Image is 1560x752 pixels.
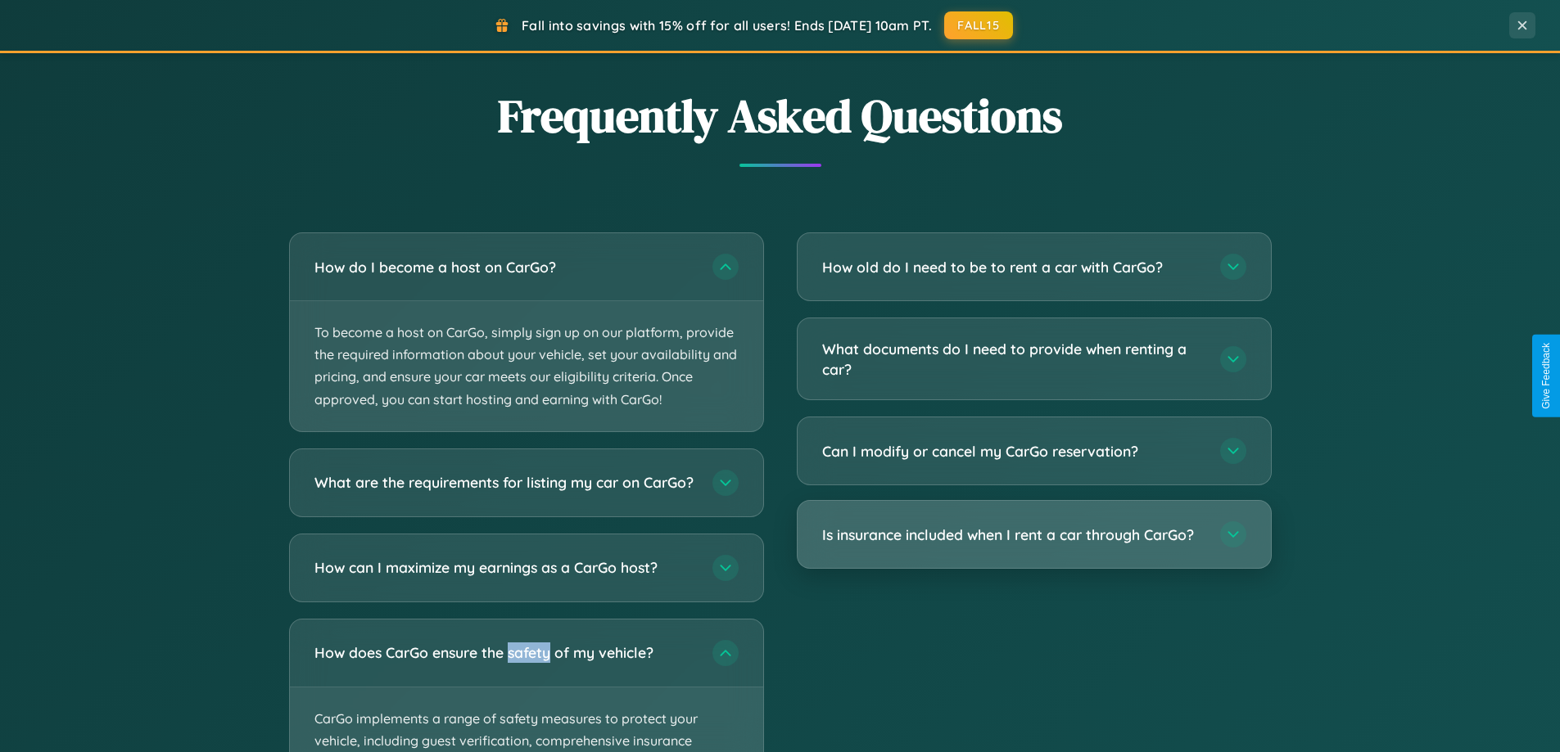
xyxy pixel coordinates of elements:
h3: How can I maximize my earnings as a CarGo host? [314,557,696,578]
h3: How do I become a host on CarGo? [314,257,696,277]
h2: Frequently Asked Questions [289,84,1272,147]
span: Fall into savings with 15% off for all users! Ends [DATE] 10am PT. [522,17,932,34]
h3: Is insurance included when I rent a car through CarGo? [822,525,1204,545]
h3: What documents do I need to provide when renting a car? [822,339,1204,379]
h3: Can I modify or cancel my CarGo reservation? [822,441,1204,462]
h3: How old do I need to be to rent a car with CarGo? [822,257,1204,277]
h3: How does CarGo ensure the safety of my vehicle? [314,642,696,663]
button: FALL15 [944,11,1013,39]
p: To become a host on CarGo, simply sign up on our platform, provide the required information about... [290,301,763,431]
h3: What are the requirements for listing my car on CarGo? [314,472,696,493]
div: Give Feedback [1540,343,1552,409]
